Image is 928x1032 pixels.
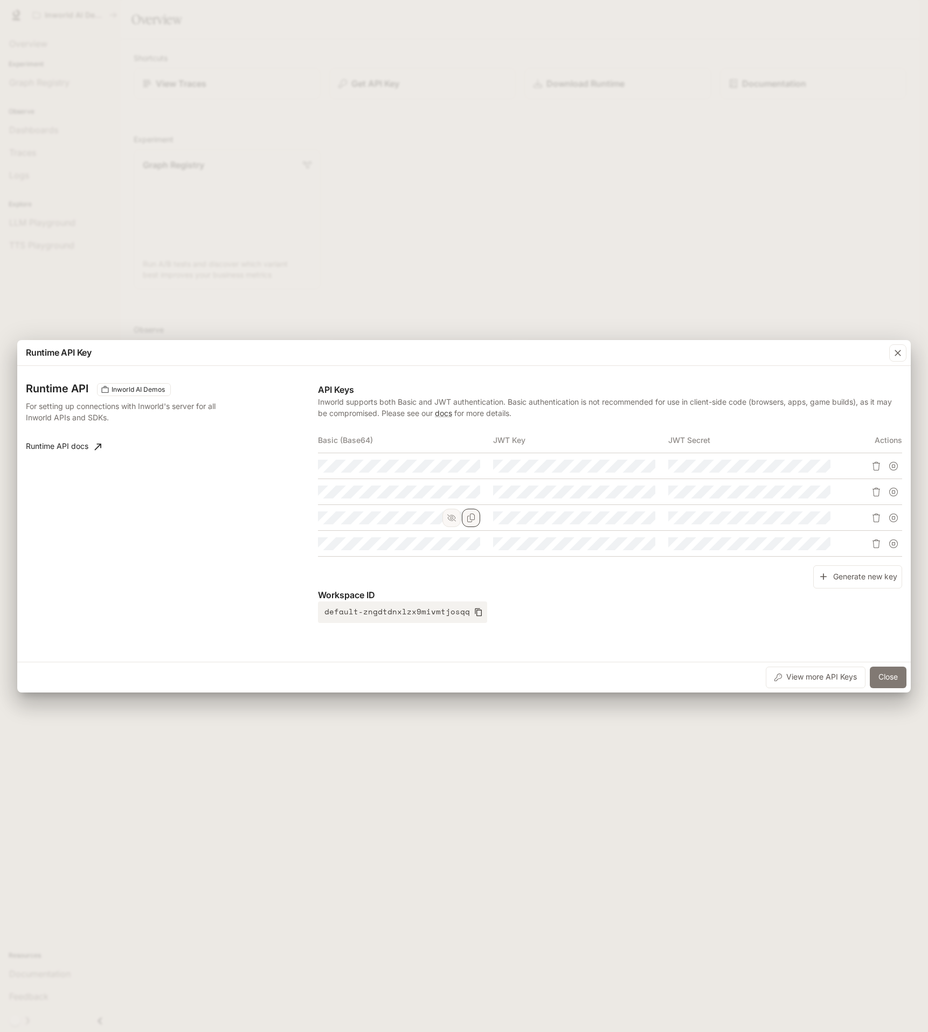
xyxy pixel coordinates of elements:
[668,427,843,453] th: JWT Secret
[868,483,885,501] button: Delete API key
[462,509,480,527] button: Copy Basic (Base64)
[26,383,88,394] h3: Runtime API
[318,601,487,623] button: default-zngdtdnxlzx9mivmtjosqq
[318,396,902,419] p: Inworld supports both Basic and JWT authentication. Basic authentication is not recommended for u...
[318,383,902,396] p: API Keys
[318,427,493,453] th: Basic (Base64)
[318,588,902,601] p: Workspace ID
[870,667,906,688] button: Close
[435,408,452,418] a: docs
[885,483,902,501] button: Suspend API key
[885,509,902,527] button: Suspend API key
[22,436,106,458] a: Runtime API docs
[97,383,171,396] div: These keys will apply to your current workspace only
[107,385,169,394] span: Inworld AI Demos
[766,667,865,688] button: View more API Keys
[844,427,902,453] th: Actions
[885,458,902,475] button: Suspend API key
[868,509,885,527] button: Delete API key
[868,535,885,552] button: Delete API key
[26,346,92,359] p: Runtime API Key
[885,535,902,552] button: Suspend API key
[493,427,668,453] th: JWT Key
[813,565,902,588] button: Generate new key
[26,400,238,423] p: For setting up connections with Inworld's server for all Inworld APIs and SDKs.
[868,458,885,475] button: Delete API key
